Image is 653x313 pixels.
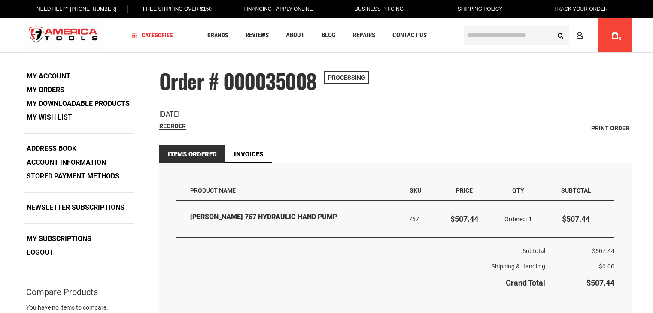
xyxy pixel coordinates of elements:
[159,66,317,96] span: Order # 000035008
[24,246,57,259] a: Logout
[437,181,491,201] th: Price
[528,216,532,223] span: 1
[24,70,73,83] a: My Account
[225,145,272,163] a: Invoices
[176,259,545,274] th: Shipping & Handling
[591,125,629,132] span: Print Order
[504,216,528,223] span: Ordered
[159,110,179,118] span: [DATE]
[24,156,109,169] a: Account Information
[458,6,503,12] span: Shipping Policy
[607,18,623,52] a: 0
[24,232,94,245] a: My Subscriptions
[392,32,427,39] span: Contact Us
[562,214,590,223] span: $507.44
[190,212,397,222] strong: [PERSON_NAME] 767 HYDRAULIC HAND PUMP
[403,201,437,238] td: 767
[619,36,622,41] span: 0
[246,32,269,39] span: Reviews
[24,97,133,110] a: My Downloadable Products
[22,19,105,51] a: store logo
[349,30,379,41] a: Repairs
[159,123,186,130] a: Reorder
[322,32,336,39] span: Blog
[132,32,173,38] span: Categories
[592,247,614,254] span: $507.44
[599,263,614,270] span: $0.00
[24,84,67,96] a: My Orders
[22,19,105,51] img: America Tools
[506,278,545,287] strong: Grand Total
[545,181,614,201] th: Subtotal
[159,123,186,129] span: Reorder
[242,30,273,41] a: Reviews
[27,86,64,94] strong: My Orders
[159,145,225,163] strong: Items Ordered
[450,214,478,223] span: $507.44
[207,32,228,38] span: Brands
[24,111,75,124] a: My Wish List
[286,32,304,39] span: About
[586,278,614,287] span: $507.44
[318,30,340,41] a: Blog
[353,32,375,39] span: Repairs
[176,181,403,201] th: Product Name
[324,71,369,84] span: Processing
[203,30,232,41] a: Brands
[24,201,128,214] a: Newsletter Subscriptions
[26,288,98,296] strong: Compare Products
[492,181,545,201] th: Qty
[128,30,177,41] a: Categories
[403,181,437,201] th: SKU
[389,30,431,41] a: Contact Us
[24,142,79,155] a: Address Book
[553,27,569,43] button: Search
[24,170,122,183] a: Stored Payment Methods
[176,238,545,259] th: Subtotal
[282,30,308,41] a: About
[589,122,632,135] a: Print Order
